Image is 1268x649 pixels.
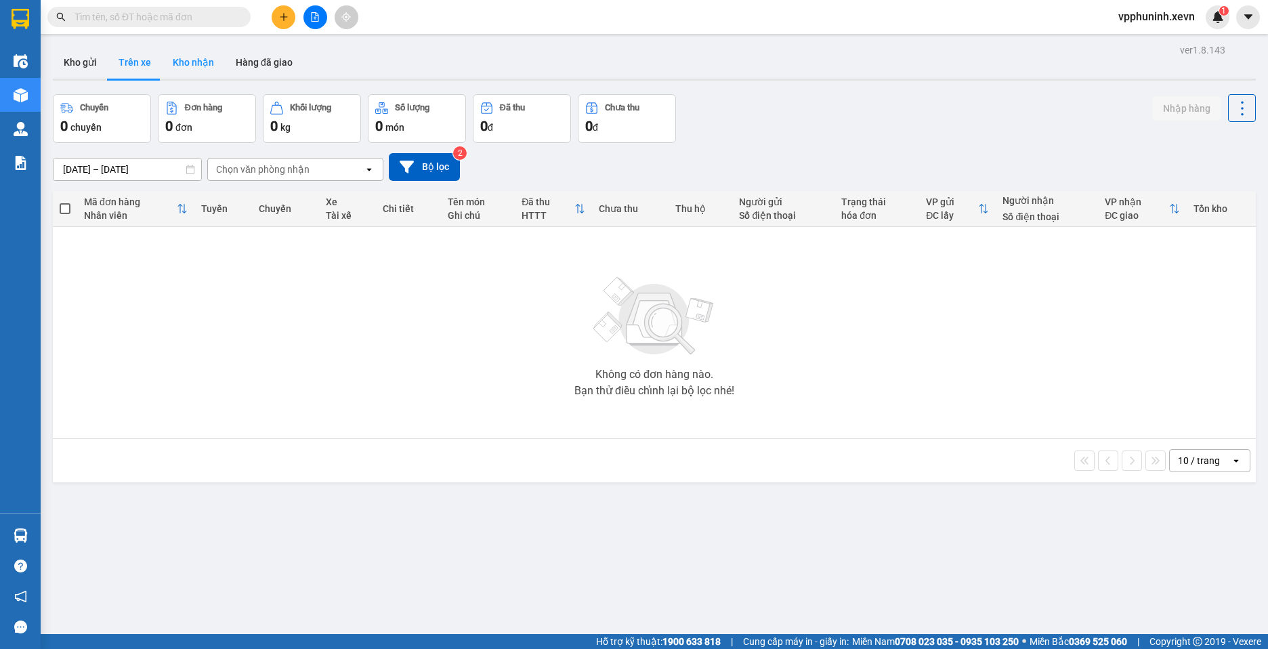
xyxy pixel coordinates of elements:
[1242,11,1254,23] span: caret-down
[14,528,28,543] img: warehouse-icon
[14,560,27,572] span: question-circle
[77,191,194,227] th: Toggle SortBy
[375,118,383,134] span: 0
[335,5,358,29] button: aim
[303,5,327,29] button: file-add
[12,9,29,29] img: logo-vxr
[522,210,574,221] div: HTTT
[1221,6,1226,16] span: 1
[395,103,429,112] div: Số lượng
[162,46,225,79] button: Kho nhận
[743,634,849,649] span: Cung cấp máy in - giấy in:
[158,94,256,143] button: Đơn hàng0đơn
[341,12,351,22] span: aim
[60,118,68,134] span: 0
[585,118,593,134] span: 0
[108,46,162,79] button: Trên xe
[895,636,1019,647] strong: 0708 023 035 - 0935 103 250
[841,210,912,221] div: hóa đơn
[593,122,598,133] span: đ
[599,203,662,214] div: Chưa thu
[53,46,108,79] button: Kho gửi
[1152,96,1221,121] button: Nhập hàng
[270,118,278,134] span: 0
[522,196,574,207] div: Đã thu
[841,196,912,207] div: Trạng thái
[1137,634,1139,649] span: |
[1236,5,1260,29] button: caret-down
[185,103,222,112] div: Đơn hàng
[739,196,828,207] div: Người gửi
[473,94,571,143] button: Đã thu0đ
[587,269,722,364] img: svg+xml;base64,PHN2ZyBjbGFzcz0ibGlzdC1wbHVnX19zdmciIHhtbG5zPSJodHRwOi8vd3d3LnczLm9yZy8yMDAwL3N2Zy...
[1069,636,1127,647] strong: 0369 525 060
[926,196,978,207] div: VP gửi
[14,621,27,633] span: message
[1002,211,1091,222] div: Số điện thoại
[578,94,676,143] button: Chưa thu0đ
[279,12,289,22] span: plus
[1178,454,1220,467] div: 10 / trang
[385,122,404,133] span: món
[453,146,467,160] sup: 2
[14,88,28,102] img: warehouse-icon
[1098,191,1187,227] th: Toggle SortBy
[70,122,102,133] span: chuyến
[675,203,725,214] div: Thu hộ
[14,156,28,170] img: solution-icon
[596,634,721,649] span: Hỗ trợ kỹ thuật:
[480,118,488,134] span: 0
[80,103,108,112] div: Chuyến
[1022,639,1026,644] span: ⚪️
[84,210,177,221] div: Nhân viên
[1219,6,1229,16] sup: 1
[54,159,201,180] input: Select a date range.
[201,203,246,214] div: Tuyến
[448,196,508,207] div: Tên món
[383,203,434,214] div: Chi tiết
[1105,210,1169,221] div: ĐC giao
[500,103,525,112] div: Đã thu
[1002,195,1091,206] div: Người nhận
[310,12,320,22] span: file-add
[448,210,508,221] div: Ghi chú
[739,210,828,221] div: Số điện thoại
[272,5,295,29] button: plus
[14,122,28,136] img: warehouse-icon
[165,118,173,134] span: 0
[1030,634,1127,649] span: Miền Bắc
[53,94,151,143] button: Chuyến0chuyến
[488,122,493,133] span: đ
[389,153,460,181] button: Bộ lọc
[259,203,312,214] div: Chuyến
[175,122,192,133] span: đơn
[326,196,369,207] div: Xe
[852,634,1019,649] span: Miền Nam
[662,636,721,647] strong: 1900 633 818
[216,163,310,176] div: Chọn văn phòng nhận
[1180,43,1225,58] div: ver 1.8.143
[1231,455,1242,466] svg: open
[595,369,713,380] div: Không có đơn hàng nào.
[84,196,177,207] div: Mã đơn hàng
[290,103,331,112] div: Khối lượng
[326,210,369,221] div: Tài xế
[56,12,66,22] span: search
[368,94,466,143] button: Số lượng0món
[731,634,733,649] span: |
[1193,203,1249,214] div: Tồn kho
[1107,8,1206,25] span: vpphuninh.xevn
[605,103,639,112] div: Chưa thu
[574,385,734,396] div: Bạn thử điều chỉnh lại bộ lọc nhé!
[1105,196,1169,207] div: VP nhận
[280,122,291,133] span: kg
[919,191,996,227] th: Toggle SortBy
[1212,11,1224,23] img: icon-new-feature
[515,191,592,227] th: Toggle SortBy
[1193,637,1202,646] span: copyright
[364,164,375,175] svg: open
[14,54,28,68] img: warehouse-icon
[225,46,303,79] button: Hàng đã giao
[926,210,978,221] div: ĐC lấy
[14,590,27,603] span: notification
